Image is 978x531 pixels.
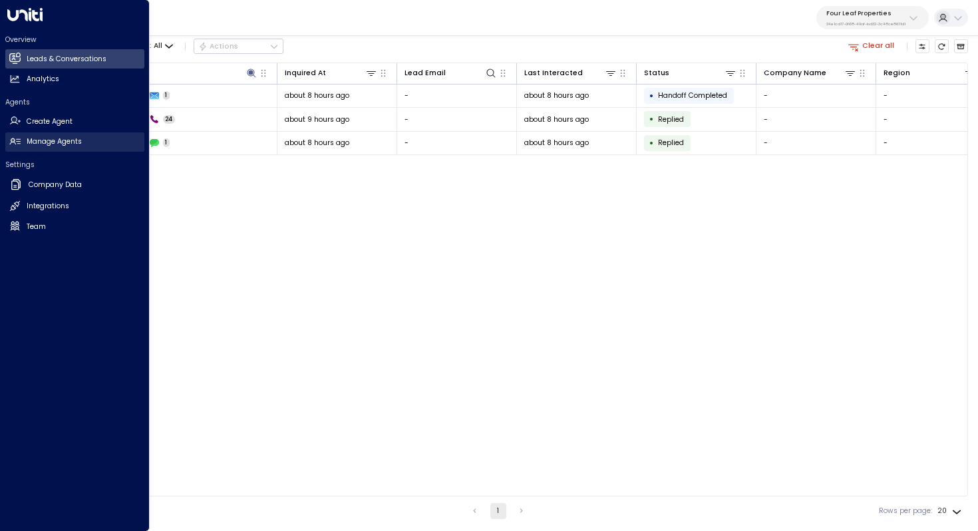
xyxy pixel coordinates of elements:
[954,39,969,54] button: Archived Leads
[658,114,684,124] span: Replied
[163,138,170,147] span: 1
[826,9,905,17] p: Four Leaf Properties
[397,85,517,108] td: -
[524,67,617,79] div: Last Interacted
[756,108,876,131] td: -
[644,67,737,79] div: Status
[466,503,530,519] nav: pagination navigation
[27,222,46,232] h2: Team
[524,138,589,148] span: about 8 hours ago
[915,39,930,54] button: Customize
[879,506,932,516] label: Rows per page:
[194,39,283,55] div: Button group with a nested menu
[154,42,162,50] span: All
[5,217,144,236] a: Team
[285,138,349,148] span: about 8 hours ago
[658,138,684,148] span: Replied
[27,201,69,212] h2: Integrations
[285,114,349,124] span: about 9 hours ago
[5,112,144,131] a: Create Agent
[198,42,239,51] div: Actions
[88,67,258,79] div: Lead Name
[405,67,498,79] div: Lead Email
[163,91,170,100] span: 1
[5,97,144,107] h2: Agents
[27,116,73,127] h2: Create Agent
[5,197,144,216] a: Integrations
[285,90,349,100] span: about 8 hours ago
[884,67,977,79] div: Region
[884,67,910,79] div: Region
[644,67,669,79] div: Status
[5,160,144,170] h2: Settings
[826,21,905,27] p: 34e1cd17-0f68-49af-bd32-3c48ce8611d1
[285,67,326,79] div: Inquired At
[5,35,144,45] h2: Overview
[5,49,144,69] a: Leads & Conversations
[935,39,949,54] span: Refresh
[5,132,144,152] a: Manage Agents
[524,90,589,100] span: about 8 hours ago
[844,39,899,53] button: Clear all
[937,503,964,519] div: 20
[764,67,857,79] div: Company Name
[764,67,826,79] div: Company Name
[524,67,583,79] div: Last Interacted
[27,74,59,85] h2: Analytics
[756,85,876,108] td: -
[397,108,517,131] td: -
[405,67,446,79] div: Lead Email
[756,132,876,155] td: -
[5,70,144,89] a: Analytics
[194,39,283,55] button: Actions
[29,180,82,190] h2: Company Data
[816,6,929,29] button: Four Leaf Properties34e1cd17-0f68-49af-bd32-3c48ce8611d1
[490,503,506,519] button: page 1
[649,110,654,128] div: •
[524,114,589,124] span: about 8 hours ago
[649,87,654,104] div: •
[5,174,144,196] a: Company Data
[649,134,654,152] div: •
[285,67,378,79] div: Inquired At
[658,90,727,100] span: Handoff Completed
[397,132,517,155] td: -
[163,115,176,124] span: 24
[27,54,106,65] h2: Leads & Conversations
[27,136,82,147] h2: Manage Agents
